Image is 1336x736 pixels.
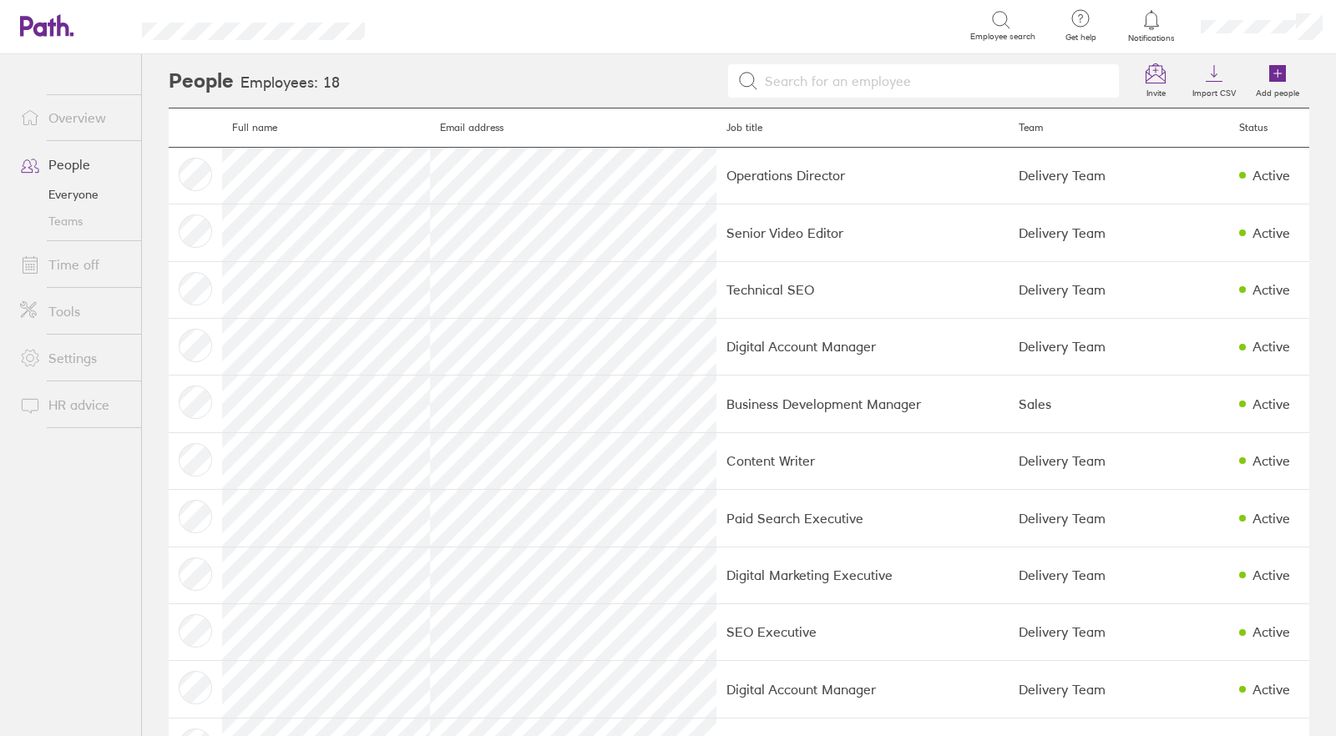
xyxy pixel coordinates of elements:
[1246,83,1309,98] label: Add people
[7,388,141,421] a: HR advice
[1246,54,1309,108] a: Add people
[716,261,1009,318] td: Technical SEO
[1009,376,1229,432] td: Sales
[430,108,716,148] th: Email address
[716,432,1009,489] td: Content Writer
[716,490,1009,547] td: Paid Search Executive
[758,65,1110,97] input: Search for an employee
[1125,8,1179,43] a: Notifications
[1252,624,1290,639] div: Active
[1009,204,1229,261] td: Delivery Team
[7,148,141,181] a: People
[1009,147,1229,204] td: Delivery Team
[1009,261,1229,318] td: Delivery Team
[1252,339,1290,354] div: Active
[169,54,234,108] h2: People
[1009,603,1229,660] td: Delivery Team
[1252,567,1290,582] div: Active
[1136,83,1176,98] label: Invite
[7,181,141,208] a: Everyone
[1009,318,1229,375] td: Delivery Team
[1252,282,1290,297] div: Active
[1009,547,1229,603] td: Delivery Team
[716,318,1009,375] td: Digital Account Manager
[1054,33,1108,43] span: Get help
[1009,661,1229,718] td: Delivery Team
[1125,33,1179,43] span: Notifications
[1009,490,1229,547] td: Delivery Team
[7,341,141,375] a: Settings
[410,18,453,33] div: Search
[222,108,430,148] th: Full name
[970,32,1035,42] span: Employee search
[716,147,1009,204] td: Operations Director
[1009,108,1229,148] th: Team
[716,108,1009,148] th: Job title
[1252,225,1290,240] div: Active
[1129,54,1182,108] a: Invite
[1182,54,1246,108] a: Import CSV
[7,248,141,281] a: Time off
[1229,108,1309,148] th: Status
[1182,83,1246,98] label: Import CSV
[716,603,1009,660] td: SEO Executive
[7,101,141,134] a: Overview
[716,547,1009,603] td: Digital Marketing Executive
[1252,396,1290,411] div: Active
[716,376,1009,432] td: Business Development Manager
[7,208,141,234] a: Teams
[1252,168,1290,183] div: Active
[1009,432,1229,489] td: Delivery Team
[716,204,1009,261] td: Senior Video Editor
[7,295,141,328] a: Tools
[1252,453,1290,468] div: Active
[1252,682,1290,697] div: Active
[716,661,1009,718] td: Digital Account Manager
[1252,511,1290,526] div: Active
[240,74,340,92] h3: Employees: 18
